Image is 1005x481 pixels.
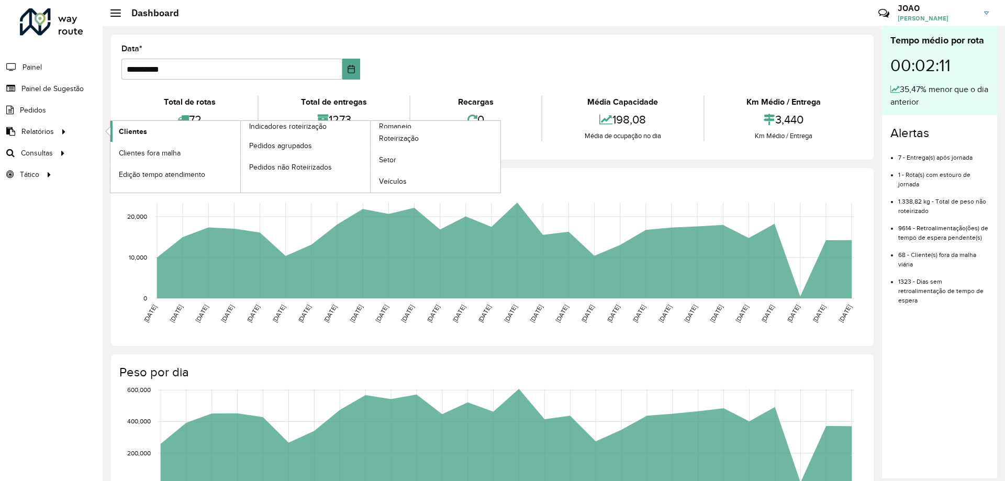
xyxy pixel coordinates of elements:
text: [DATE] [194,304,209,323]
div: 198,08 [545,108,700,131]
text: [DATE] [837,304,853,323]
label: Data [121,42,142,55]
text: [DATE] [426,304,441,323]
text: [DATE] [760,304,775,323]
text: [DATE] [245,304,261,323]
div: Média Capacidade [545,96,700,108]
span: Relatórios [21,126,54,137]
span: Consultas [21,148,53,159]
text: [DATE] [811,304,827,323]
div: Km Médio / Entrega [707,131,861,141]
span: Pedidos não Roteirizados [249,162,332,173]
text: [DATE] [786,304,801,323]
a: Contato Rápido [873,2,895,25]
div: Km Médio / Entrega [707,96,861,108]
a: Setor [371,150,500,171]
span: Tático [20,169,39,180]
text: [DATE] [554,304,569,323]
text: 600,000 [127,386,151,393]
div: 00:02:11 [890,48,989,83]
text: [DATE] [400,304,415,323]
span: Clientes [119,126,147,137]
text: [DATE] [477,304,492,323]
text: 10,000 [129,254,147,261]
li: 1 - Rota(s) com estouro de jornada [898,162,989,189]
span: Edição tempo atendimento [119,169,205,180]
text: [DATE] [142,304,158,323]
li: 9614 - Retroalimentação(ões) de tempo de espera pendente(s) [898,216,989,242]
span: Painel [23,62,42,73]
li: 1.338,82 kg - Total de peso não roteirizado [898,189,989,216]
text: [DATE] [503,304,518,323]
text: 0 [143,295,147,301]
text: 20,000 [127,213,147,220]
a: Pedidos agrupados [241,135,371,156]
text: 200,000 [127,450,151,456]
h4: Peso por dia [119,365,863,380]
text: [DATE] [631,304,646,323]
text: [DATE] [297,304,312,323]
span: Indicadores roteirização [249,121,327,132]
span: Pedidos [20,105,46,116]
span: Veículos [379,176,407,187]
h4: Alertas [890,126,989,141]
text: [DATE] [169,304,184,323]
text: [DATE] [271,304,286,323]
span: Romaneio [379,121,411,132]
a: Pedidos não Roteirizados [241,156,371,177]
div: 1273 [261,108,406,131]
li: 7 - Entrega(s) após jornada [898,145,989,162]
text: [DATE] [734,304,750,323]
text: [DATE] [374,304,389,323]
div: Tempo médio por rota [890,33,989,48]
text: 400,000 [127,418,151,425]
text: [DATE] [657,304,672,323]
text: [DATE] [580,304,595,323]
a: Clientes [110,121,240,142]
text: [DATE] [683,304,698,323]
span: Painel de Sugestão [21,83,84,94]
a: Veículos [371,171,500,192]
text: [DATE] [451,304,466,323]
text: [DATE] [322,304,338,323]
text: [DATE] [529,304,544,323]
div: 3,440 [707,108,861,131]
text: [DATE] [349,304,364,323]
div: Média de ocupação no dia [545,131,700,141]
text: [DATE] [220,304,235,323]
text: [DATE] [709,304,724,323]
a: Edição tempo atendimento [110,164,240,185]
h3: JOAO [898,3,976,13]
div: 0 [413,108,539,131]
li: 1323 - Dias sem retroalimentação de tempo de espera [898,269,989,305]
div: 35,47% menor que o dia anterior [890,83,989,108]
span: [PERSON_NAME] [898,14,976,23]
button: Choose Date [342,59,361,80]
a: Roteirização [371,128,500,149]
span: Roteirização [379,133,419,144]
div: Recargas [413,96,539,108]
span: Setor [379,154,396,165]
a: Romaneio [241,121,501,193]
text: [DATE] [606,304,621,323]
div: 72 [124,108,255,131]
div: Total de entregas [261,96,406,108]
a: Indicadores roteirização [110,121,371,193]
div: Total de rotas [124,96,255,108]
h2: Dashboard [121,7,179,19]
span: Clientes fora malha [119,148,181,159]
span: Pedidos agrupados [249,140,312,151]
a: Clientes fora malha [110,142,240,163]
li: 68 - Cliente(s) fora da malha viária [898,242,989,269]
